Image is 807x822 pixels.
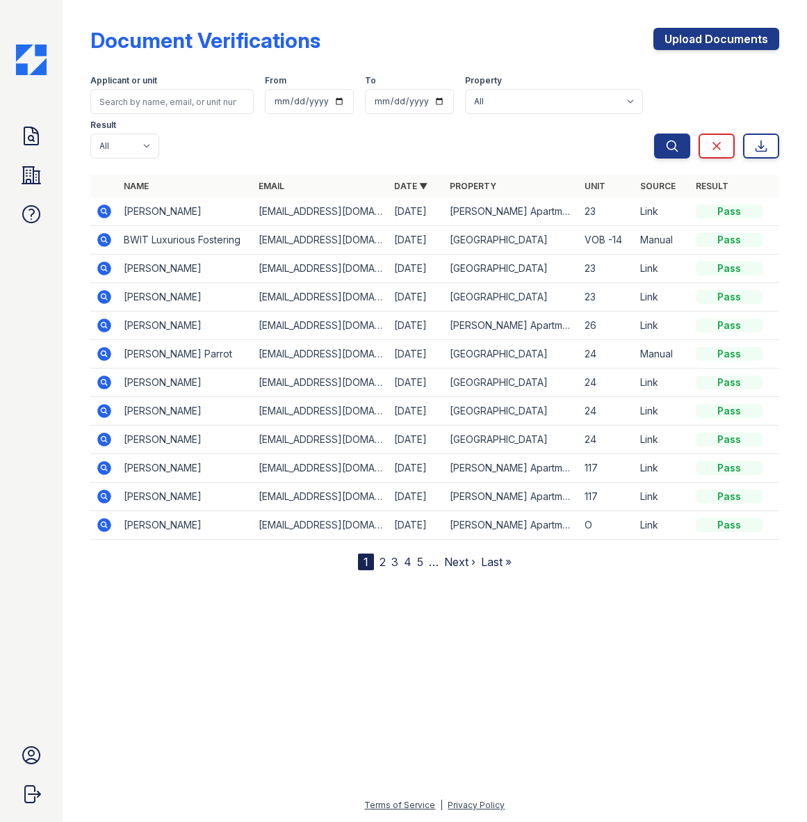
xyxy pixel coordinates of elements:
td: Link [635,511,690,540]
td: [PERSON_NAME] [118,483,253,511]
td: Link [635,483,690,511]
div: Pass [696,233,763,247]
td: 23 [579,198,635,226]
td: [DATE] [389,426,444,454]
td: 24 [579,397,635,426]
td: [EMAIL_ADDRESS][DOMAIN_NAME] [253,198,388,226]
td: [PERSON_NAME] [118,426,253,454]
td: Link [635,454,690,483]
td: [DATE] [389,397,444,426]
td: 26 [579,312,635,340]
td: [DATE] [389,226,444,255]
a: Result [696,181,728,191]
td: [GEOGRAPHIC_DATA] [444,226,580,255]
div: 1 [358,554,374,570]
a: Email [259,181,284,191]
td: Manual [635,340,690,369]
div: Pass [696,518,763,532]
td: [PERSON_NAME] [118,511,253,540]
td: Link [635,426,690,454]
a: Name [124,181,149,191]
a: 2 [380,555,386,569]
td: [EMAIL_ADDRESS][DOMAIN_NAME] [253,397,388,426]
td: Link [635,255,690,283]
td: [DATE] [389,511,444,540]
td: O [579,511,635,540]
div: Pass [696,404,763,418]
a: Date ▼ [394,181,427,191]
div: Pass [696,461,763,475]
a: Privacy Policy [448,800,505,810]
div: Document Verifications [90,28,320,53]
label: Property [465,75,502,86]
td: [PERSON_NAME] [118,397,253,426]
td: [DATE] [389,312,444,340]
td: Link [635,397,690,426]
td: [DATE] [389,340,444,369]
label: From [265,75,286,86]
img: CE_Icon_Blue-c292c112584629df590d857e76928e9f676e5b41ef8f769ba2f05ee15b207248.png [16,45,47,75]
div: Pass [696,290,763,304]
a: 4 [404,555,411,569]
td: [EMAIL_ADDRESS][DOMAIN_NAME] [253,454,388,483]
td: [DATE] [389,255,444,283]
div: | [440,800,443,810]
td: 24 [579,340,635,369]
td: [EMAIL_ADDRESS][DOMAIN_NAME] [253,340,388,369]
td: [EMAIL_ADDRESS][DOMAIN_NAME] [253,511,388,540]
td: [PERSON_NAME] Apartments [444,454,580,483]
td: [PERSON_NAME] Apartments [444,312,580,340]
td: Manual [635,226,690,255]
label: To [365,75,376,86]
div: Pass [696,261,763,275]
td: 24 [579,369,635,397]
div: Pass [696,347,763,361]
td: Link [635,369,690,397]
td: [EMAIL_ADDRESS][DOMAIN_NAME] [253,312,388,340]
td: 23 [579,255,635,283]
div: Pass [696,376,763,389]
td: [PERSON_NAME] Apartments [444,511,580,540]
td: [EMAIL_ADDRESS][DOMAIN_NAME] [253,283,388,312]
a: Property [450,181,496,191]
td: [GEOGRAPHIC_DATA] [444,283,580,312]
td: Link [635,312,690,340]
div: Pass [696,433,763,446]
td: Link [635,198,690,226]
td: [EMAIL_ADDRESS][DOMAIN_NAME] [253,369,388,397]
td: [PERSON_NAME] [118,198,253,226]
td: [EMAIL_ADDRESS][DOMAIN_NAME] [253,226,388,255]
a: Source [640,181,676,191]
td: [PERSON_NAME] [118,454,253,483]
td: [PERSON_NAME] [118,283,253,312]
td: VOB -14 [579,226,635,255]
span: … [429,554,439,570]
a: 3 [391,555,398,569]
td: [GEOGRAPHIC_DATA] [444,369,580,397]
td: Link [635,283,690,312]
td: [DATE] [389,483,444,511]
td: [PERSON_NAME] Parrot [118,340,253,369]
a: Upload Documents [653,28,779,50]
td: [EMAIL_ADDRESS][DOMAIN_NAME] [253,483,388,511]
td: [PERSON_NAME] [118,312,253,340]
td: [PERSON_NAME] Apartments [444,483,580,511]
td: [PERSON_NAME] [118,255,253,283]
td: [DATE] [389,198,444,226]
td: BWIT Luxurious Fostering [118,226,253,255]
td: [GEOGRAPHIC_DATA] [444,397,580,426]
td: [EMAIL_ADDRESS][DOMAIN_NAME] [253,426,388,454]
td: [EMAIL_ADDRESS][DOMAIN_NAME] [253,255,388,283]
label: Applicant or unit [90,75,157,86]
input: Search by name, email, or unit number [90,89,254,114]
a: Next › [444,555,475,569]
div: Pass [696,204,763,218]
td: [GEOGRAPHIC_DATA] [444,255,580,283]
div: Pass [696,319,763,332]
td: 24 [579,426,635,454]
td: [PERSON_NAME] Apartments [444,198,580,226]
label: Result [90,120,116,131]
a: Terms of Service [364,800,435,810]
td: [DATE] [389,369,444,397]
a: 5 [417,555,423,569]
